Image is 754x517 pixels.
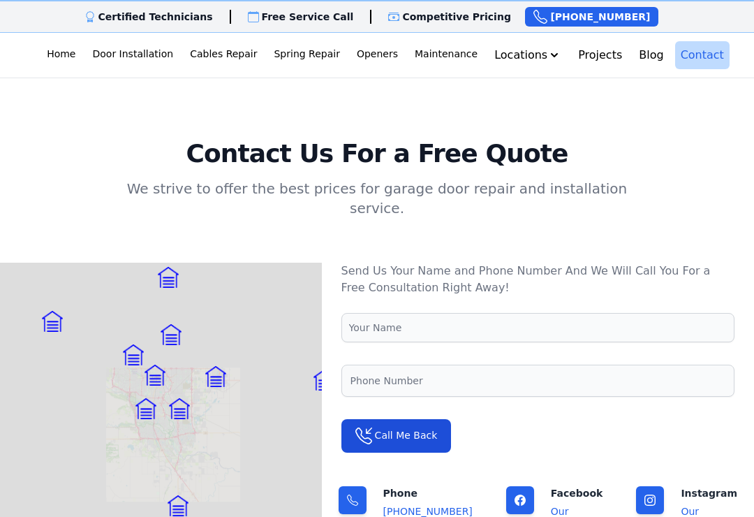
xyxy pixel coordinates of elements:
a: Contact [675,41,730,69]
img: Marker [123,344,144,365]
img: Marker [161,324,182,345]
img: Marker [313,370,334,391]
button: Locations [489,41,567,69]
a: Home [41,41,81,69]
a: [PHONE_NUMBER] [525,7,658,27]
img: Marker [168,495,188,516]
p: Facebook [551,486,603,500]
img: Marker [145,365,165,386]
img: Marker [169,398,190,419]
img: Marker [135,398,156,419]
img: Marker [205,366,226,387]
a: Cables Repair [184,41,263,69]
a: Door Installation [87,41,179,69]
input: Phone Number [341,365,734,397]
p: Certified Technicians [98,10,213,24]
button: Call Me Back [341,419,452,453]
p: Send Us Your Name and Phone Number And We Will Call You For a Free Consultation Right Away! [341,263,734,296]
a: [PHONE_NUMBER] [383,506,473,517]
img: Marker [158,267,179,288]
p: Free Service Call [262,10,354,24]
a: Blog [633,41,669,69]
a: Maintenance [409,41,483,69]
a: Projects [572,41,628,69]
p: Competitive Pricing [402,10,511,24]
p: Phone [383,486,473,500]
input: Your Name [341,313,734,342]
p: Instagram [681,486,737,500]
img: Marker [42,311,63,332]
a: Openers [351,41,404,69]
a: Spring Repair [268,41,345,69]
